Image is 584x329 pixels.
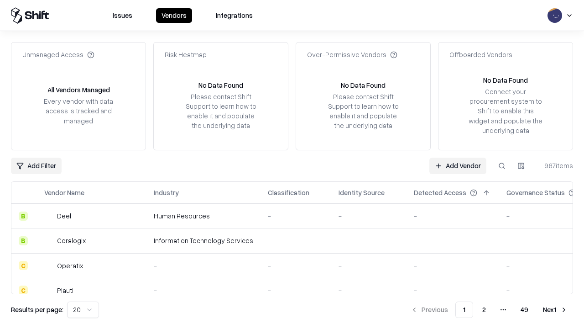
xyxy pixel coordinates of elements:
[156,8,192,23] button: Vendors
[165,50,207,59] div: Risk Heatmap
[483,75,528,85] div: No Data Found
[475,302,493,318] button: 2
[210,8,258,23] button: Integrations
[154,261,253,271] div: -
[22,50,94,59] div: Unmanaged Access
[154,211,253,221] div: Human Resources
[19,212,28,221] div: B
[107,8,138,23] button: Issues
[449,50,512,59] div: Offboarded Vendors
[268,261,324,271] div: -
[307,50,397,59] div: Over-Permissive Vendors
[44,236,53,245] img: Coralogix
[268,188,309,197] div: Classification
[537,161,573,170] div: 967 items
[268,211,324,221] div: -
[414,211,492,221] div: -
[11,158,62,174] button: Add Filter
[19,261,28,270] div: C
[198,80,243,90] div: No Data Found
[414,188,466,197] div: Detected Access
[57,286,73,295] div: Plauti
[455,302,473,318] button: 1
[537,302,573,318] button: Next
[11,305,63,314] p: Results per page:
[19,236,28,245] div: B
[268,236,324,245] div: -
[44,188,84,197] div: Vendor Name
[44,286,53,295] img: Plauti
[154,286,253,295] div: -
[339,286,399,295] div: -
[44,212,53,221] img: Deel
[57,261,83,271] div: Operatix
[468,87,543,135] div: Connect your procurement system to Shift to enable this widget and populate the underlying data
[513,302,536,318] button: 49
[414,236,492,245] div: -
[41,96,116,125] div: Every vendor with data access is tracked and managed
[339,261,399,271] div: -
[339,236,399,245] div: -
[341,80,386,90] div: No Data Found
[47,85,110,95] div: All Vendors Managed
[405,302,573,318] nav: pagination
[57,236,86,245] div: Coralogix
[154,188,179,197] div: Industry
[154,236,253,245] div: Information Technology Services
[268,286,324,295] div: -
[183,92,259,131] div: Please contact Shift Support to learn how to enable it and populate the underlying data
[339,188,385,197] div: Identity Source
[57,211,71,221] div: Deel
[19,286,28,295] div: C
[506,188,565,197] div: Governance Status
[339,211,399,221] div: -
[44,261,53,270] img: Operatix
[429,158,486,174] a: Add Vendor
[414,261,492,271] div: -
[325,92,401,131] div: Please contact Shift Support to learn how to enable it and populate the underlying data
[414,286,492,295] div: -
